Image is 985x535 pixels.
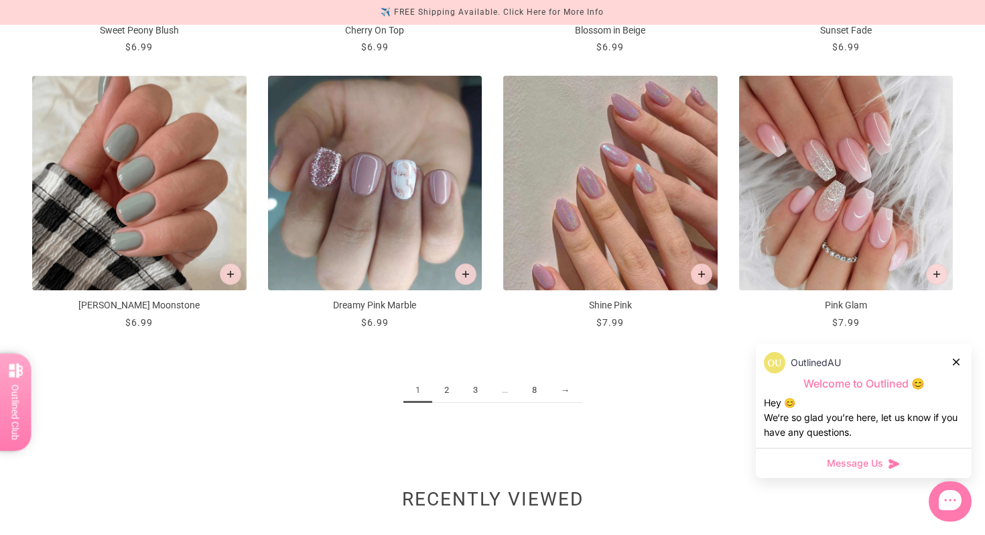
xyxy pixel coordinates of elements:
[32,76,247,330] a: Misty Moonstone
[32,298,247,312] p: [PERSON_NAME] Moonstone
[739,298,954,312] p: Pink Glam
[455,263,476,285] button: Add to cart
[764,352,785,373] img: data:image/png;base64,iVBORw0KGgoAAAANSUhEUgAAACQAAAAkCAYAAADhAJiYAAAAAXNSR0IArs4c6QAAArdJREFUWEf...
[503,23,718,38] p: Blossom in Beige
[691,263,712,285] button: Add to cart
[361,317,389,328] span: $6.99
[432,378,461,403] a: 2
[520,378,549,403] a: 8
[549,378,582,403] a: →
[268,298,482,312] p: Dreamy Pink Marble
[490,378,520,403] span: ...
[32,23,247,38] p: Sweet Peony Blush
[268,76,482,330] a: Dreamy Pink Marble
[764,377,964,391] p: Welcome to Outlined 😊
[926,263,947,285] button: Add to cart
[827,457,883,470] span: Message Us
[125,42,153,52] span: $6.99
[32,76,247,290] img: Misty Moonstone-Press on Manicure-Outlined
[596,317,624,328] span: $7.99
[381,5,604,19] div: ✈️ FREE Shipping Available. Click Here for More Info
[361,42,389,52] span: $6.99
[125,317,153,328] span: $6.99
[596,42,624,52] span: $6.99
[832,317,860,328] span: $7.99
[739,76,954,330] a: Pink Glam
[832,42,860,52] span: $6.99
[764,396,964,440] div: Hey 😊 We‘re so glad you’re here, let us know if you have any questions.
[268,23,482,38] p: Cherry On Top
[461,378,490,403] a: 3
[503,298,718,312] p: Shine Pink
[503,76,718,330] a: Shine Pink
[739,23,954,38] p: Sunset Fade
[403,378,432,403] span: 1
[220,263,241,285] button: Add to cart
[32,495,953,510] h2: Recently viewed
[791,355,841,370] p: OutlinedAU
